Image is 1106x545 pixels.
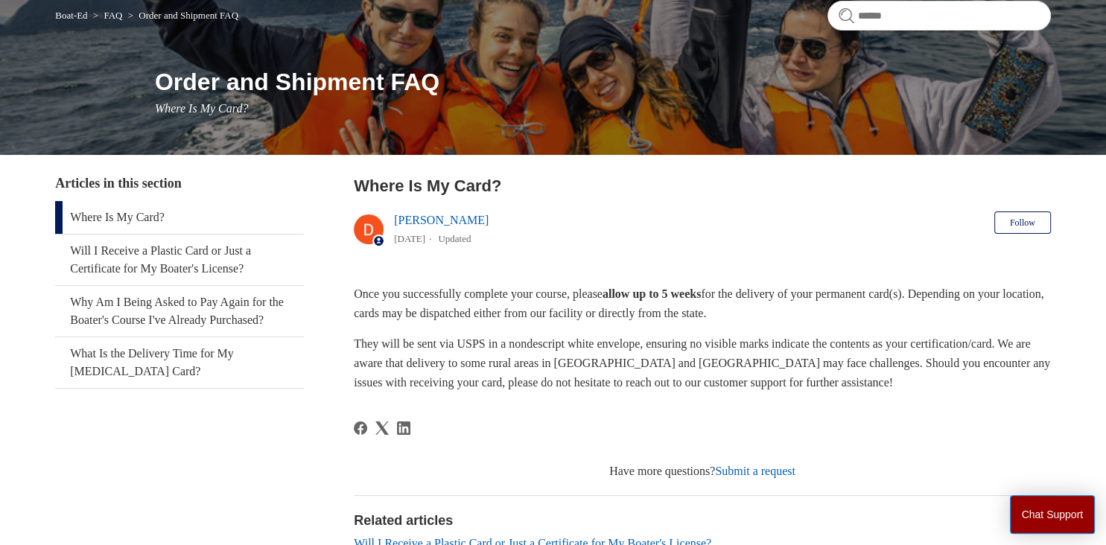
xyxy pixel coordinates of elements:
a: Where Is My Card? [55,201,304,234]
a: LinkedIn [397,421,410,435]
span: Articles in this section [55,176,181,191]
div: Have more questions? [354,462,1051,480]
svg: Share this page on LinkedIn [397,421,410,435]
h1: Order and Shipment FAQ [155,64,1051,100]
p: They will be sent via USPS in a nondescript white envelope, ensuring no visible marks indicate th... [354,334,1051,392]
a: What Is the Delivery Time for My [MEDICAL_DATA] Card? [55,337,304,388]
input: Search [827,1,1051,31]
span: Where Is My Card? [155,102,248,115]
a: Will I Receive a Plastic Card or Just a Certificate for My Boater's License? [55,235,304,285]
a: Submit a request [715,465,795,477]
time: 04/15/2024, 16:31 [394,233,425,244]
button: Chat Support [1010,495,1096,534]
strong: allow up to 5 weeks [603,287,701,300]
li: Boat-Ed [55,10,90,21]
li: Order and Shipment FAQ [125,10,238,21]
a: [PERSON_NAME] [394,214,489,226]
h2: Related articles [354,511,1051,531]
a: Boat-Ed [55,10,87,21]
li: FAQ [90,10,125,21]
a: Facebook [354,421,367,435]
h2: Where Is My Card? [354,173,1051,198]
a: Why Am I Being Asked to Pay Again for the Boater's Course I've Already Purchased? [55,286,304,337]
button: Follow Article [994,211,1051,234]
a: X Corp [375,421,389,435]
a: Order and Shipment FAQ [139,10,238,21]
p: Once you successfully complete your course, please for the delivery of your permanent card(s). De... [354,284,1051,322]
svg: Share this page on X Corp [375,421,389,435]
li: Updated [438,233,471,244]
svg: Share this page on Facebook [354,421,367,435]
a: FAQ [104,10,122,21]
